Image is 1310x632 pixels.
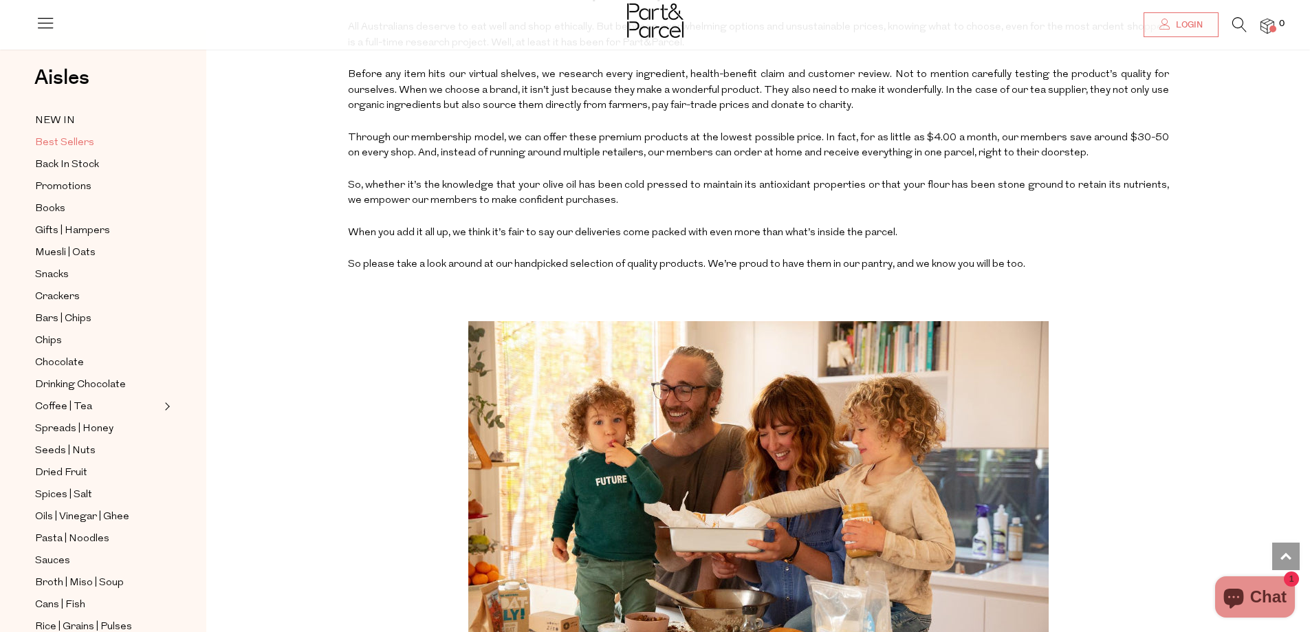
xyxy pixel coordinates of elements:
span: Dried Fruit [35,465,87,481]
span: Snacks [35,267,69,283]
span: Drinking Chocolate [35,377,126,393]
a: Cans | Fish [35,596,160,613]
span: Pasta | Noodles [35,531,109,547]
span: Spreads | Honey [35,421,113,437]
a: Chips [35,332,160,349]
span: Spices | Salt [35,487,92,503]
a: Coffee | Tea [35,398,160,415]
button: Expand/Collapse Coffee | Tea [161,398,171,415]
a: Oils | Vinegar | Ghee [35,508,160,525]
span: Login [1172,19,1203,31]
a: Pasta | Noodles [35,530,160,547]
span: Books [35,201,65,217]
img: Part&Parcel [627,3,684,38]
span: Seeds | Nuts [35,443,96,459]
a: 0 [1260,19,1274,33]
a: NEW IN [35,112,160,129]
span: Aisles [34,63,89,93]
inbox-online-store-chat: Shopify online store chat [1211,576,1299,621]
a: Crackers [35,288,160,305]
a: Dried Fruit [35,464,160,481]
span: Sauces [35,553,70,569]
span: Muesli | Oats [35,245,96,261]
span: Broth | Miso | Soup [35,575,124,591]
p: Through our membership model, we can offer these premium products at the lowest possible price. I... [348,126,1169,166]
span: NEW IN [35,113,75,129]
span: Coffee | Tea [35,399,92,415]
span: Promotions [35,179,91,195]
a: Books [35,200,160,217]
span: Gifts | Hampers [35,223,110,239]
span: Best Sellers [35,135,94,151]
span: Chips [35,333,62,349]
a: Sauces [35,552,160,569]
a: Drinking Chocolate [35,376,160,393]
a: Login [1144,12,1219,37]
a: Promotions [35,178,160,195]
a: Spices | Salt [35,486,160,503]
a: Bars | Chips [35,310,160,327]
a: Aisles [34,67,89,102]
a: Back In Stock [35,156,160,173]
a: Broth | Miso | Soup [35,574,160,591]
a: Chocolate [35,354,160,371]
p: When you add it all up, we think it’s fair to say our deliveries come packed with even more than ... [348,221,1169,246]
a: Spreads | Honey [35,420,160,437]
p: So, whether it’s the knowledge that your olive oil has been cold pressed to maintain its antioxid... [348,173,1169,214]
span: Back In Stock [35,157,99,173]
span: 0 [1276,18,1288,30]
a: Gifts | Hampers [35,222,160,239]
p: So please take a look around at our handpicked selection of quality products. We’re proud to have... [348,252,1169,278]
span: Chocolate [35,355,84,371]
a: Best Sellers [35,134,160,151]
span: Bars | Chips [35,311,91,327]
span: Crackers [35,289,80,305]
a: Snacks [35,266,160,283]
span: Cans | Fish [35,597,85,613]
span: Oils | Vinegar | Ghee [35,509,129,525]
p: Before any item hits our virtual shelves, we research every ingredient, health-benefit claim and ... [348,63,1169,119]
a: Seeds | Nuts [35,442,160,459]
a: Muesli | Oats [35,244,160,261]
